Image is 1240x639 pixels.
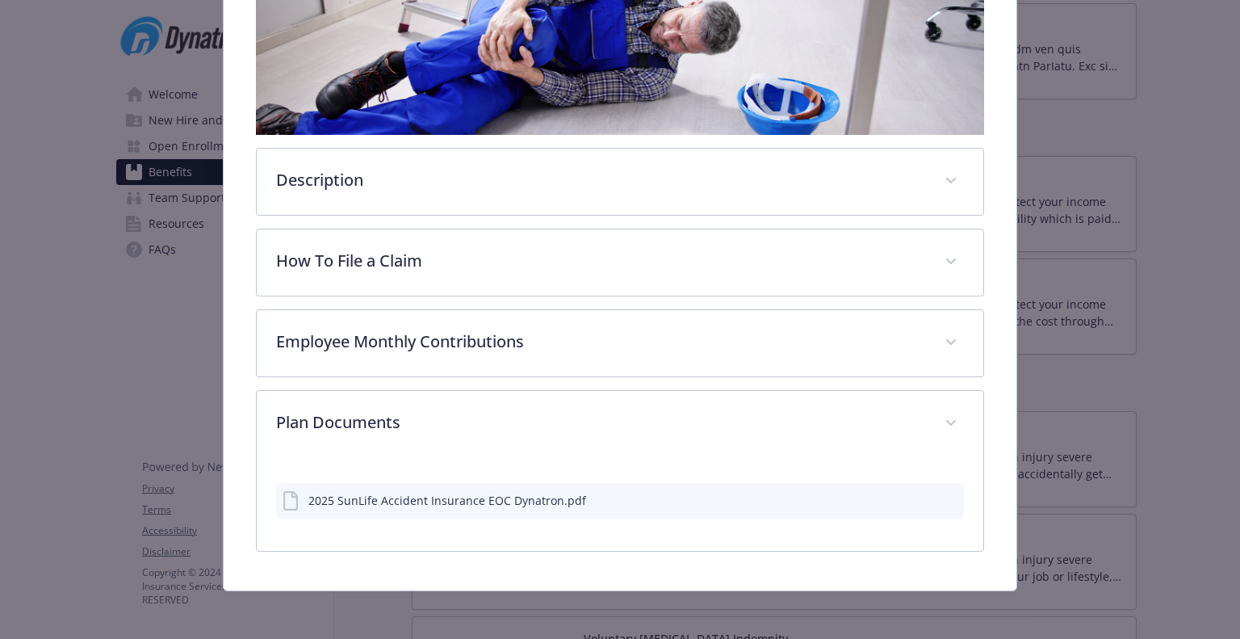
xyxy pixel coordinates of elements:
div: 2025 SunLife Accident Insurance EOC Dynatron.pdf [308,492,586,509]
div: Plan Documents [257,457,982,551]
button: preview file [943,492,957,509]
div: Description [257,149,982,215]
p: Plan Documents [276,410,924,435]
p: How To File a Claim [276,249,924,273]
div: How To File a Claim [257,229,982,296]
button: download file [917,492,930,509]
p: Employee Monthly Contributions [276,330,924,354]
p: Description [276,168,924,192]
div: Plan Documents [257,391,982,457]
div: Employee Monthly Contributions [257,310,982,376]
